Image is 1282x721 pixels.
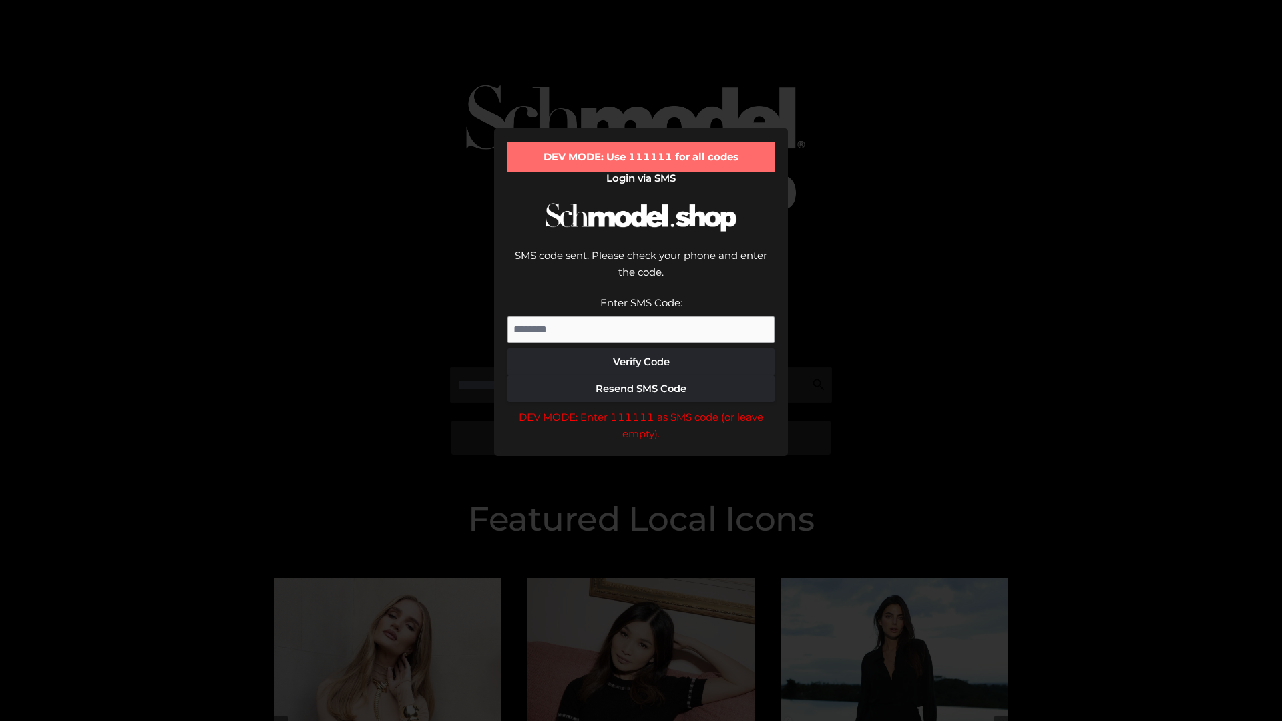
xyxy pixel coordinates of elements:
[507,348,775,375] button: Verify Code
[600,296,682,309] label: Enter SMS Code:
[541,191,741,244] img: Schmodel Logo
[507,409,775,443] div: DEV MODE: Enter 111111 as SMS code (or leave empty).
[507,247,775,294] div: SMS code sent. Please check your phone and enter the code.
[507,375,775,402] button: Resend SMS Code
[507,142,775,172] div: DEV MODE: Use 111111 for all codes
[507,172,775,184] h2: Login via SMS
